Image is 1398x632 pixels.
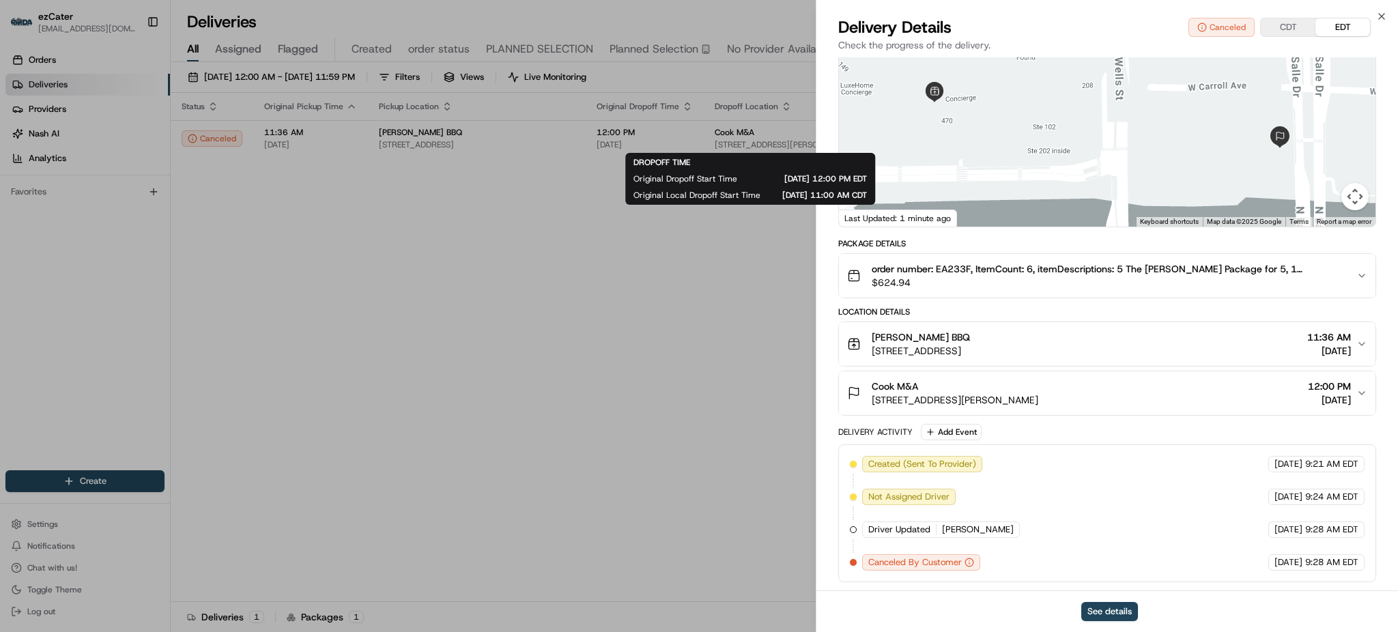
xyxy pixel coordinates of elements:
p: Welcome 👋 [14,55,248,76]
span: DROPOFF TIME [633,157,690,168]
img: Nash [14,14,41,41]
span: [DATE] [1274,491,1302,503]
span: [DATE] [1274,556,1302,569]
span: [DATE] [1274,458,1302,470]
span: 9:28 AM EDT [1305,523,1358,536]
img: Google [842,209,887,227]
span: Canceled By Customer [868,556,962,569]
button: CDT [1261,18,1315,36]
span: [DATE] [1307,344,1351,358]
span: Pylon [136,231,165,242]
span: [DATE] 12:00 PM EDT [759,173,867,184]
a: Report a map error [1317,218,1371,225]
span: [DATE] [1308,393,1351,407]
button: Start new chat [232,134,248,151]
button: Add Event [921,424,982,440]
div: We're available if you need us! [46,144,173,155]
button: Keyboard shortcuts [1140,217,1199,227]
span: [PERSON_NAME] [942,523,1014,536]
button: EDT [1315,18,1370,36]
a: Open this area in Google Maps (opens a new window) [842,209,887,227]
button: See details [1081,602,1138,621]
div: 📗 [14,199,25,210]
img: 1736555255976-a54dd68f-1ca7-489b-9aae-adbdc363a1c4 [14,130,38,155]
div: Package Details [838,238,1376,249]
a: Powered byPylon [96,231,165,242]
div: Last Updated: 1 minute ago [839,210,957,227]
span: Map data ©2025 Google [1207,218,1281,225]
span: [PERSON_NAME] BBQ [872,330,970,344]
span: [STREET_ADDRESS][PERSON_NAME] [872,393,1038,407]
button: [PERSON_NAME] BBQ[STREET_ADDRESS]11:36 AM[DATE] [839,322,1375,366]
div: 💻 [115,199,126,210]
span: Driver Updated [868,523,930,536]
span: 9:24 AM EDT [1305,491,1358,503]
span: 11:36 AM [1307,330,1351,344]
span: API Documentation [129,198,219,212]
span: Not Assigned Driver [868,491,950,503]
button: Cook M&A[STREET_ADDRESS][PERSON_NAME]12:00 PM[DATE] [839,371,1375,415]
button: order number: EA233F, ItemCount: 6, itemDescriptions: 5 The [PERSON_NAME] Package for 5, 1 [PERSO... [839,254,1375,298]
span: Original Dropoff Start Time [633,173,737,184]
span: order number: EA233F, ItemCount: 6, itemDescriptions: 5 The [PERSON_NAME] Package for 5, 1 [PERSO... [872,262,1345,276]
button: Canceled [1188,18,1255,37]
div: Delivery Activity [838,427,913,437]
input: Clear [35,88,225,102]
div: Location Details [838,306,1376,317]
a: Terms [1289,218,1309,225]
span: 9:21 AM EDT [1305,458,1358,470]
button: Map camera controls [1341,183,1369,210]
div: Start new chat [46,130,224,144]
span: Created (Sent To Provider) [868,458,976,470]
span: 9:28 AM EDT [1305,556,1358,569]
span: [STREET_ADDRESS] [872,344,970,358]
a: 💻API Documentation [110,192,225,217]
span: Cook M&A [872,379,918,393]
span: Delivery Details [838,16,952,38]
span: Knowledge Base [27,198,104,212]
span: [DATE] 11:00 AM CDT [782,190,867,201]
span: $624.94 [872,276,1345,289]
span: Original Local Dropoff Start Time [633,190,760,201]
span: 12:00 PM [1308,379,1351,393]
a: 📗Knowledge Base [8,192,110,217]
span: [DATE] [1274,523,1302,536]
p: Check the progress of the delivery. [838,38,1376,52]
